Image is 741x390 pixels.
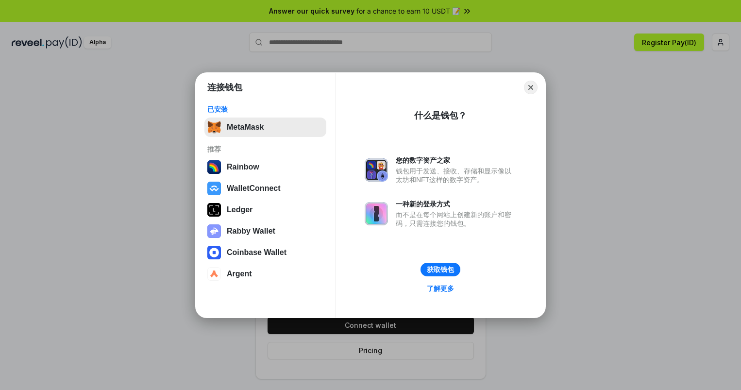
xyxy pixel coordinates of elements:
img: svg+xml,%3Csvg%20fill%3D%22none%22%20height%3D%2233%22%20viewBox%3D%220%200%2035%2033%22%20width%... [207,120,221,134]
a: 了解更多 [421,282,460,295]
button: Coinbase Wallet [204,243,326,262]
img: svg+xml,%3Csvg%20xmlns%3D%22http%3A%2F%2Fwww.w3.org%2F2000%2Fsvg%22%20width%3D%2228%22%20height%3... [207,203,221,217]
div: 一种新的登录方式 [396,200,516,208]
div: Coinbase Wallet [227,248,286,257]
button: 获取钱包 [421,263,460,276]
img: svg+xml,%3Csvg%20xmlns%3D%22http%3A%2F%2Fwww.w3.org%2F2000%2Fsvg%22%20fill%3D%22none%22%20viewBox... [365,202,388,225]
img: svg+xml,%3Csvg%20width%3D%2228%22%20height%3D%2228%22%20viewBox%3D%220%200%2028%2028%22%20fill%3D... [207,267,221,281]
img: svg+xml,%3Csvg%20width%3D%22120%22%20height%3D%22120%22%20viewBox%3D%220%200%20120%20120%22%20fil... [207,160,221,174]
button: Close [524,81,538,94]
div: Ledger [227,205,253,214]
img: svg+xml,%3Csvg%20width%3D%2228%22%20height%3D%2228%22%20viewBox%3D%220%200%2028%2028%22%20fill%3D... [207,182,221,195]
img: svg+xml,%3Csvg%20xmlns%3D%22http%3A%2F%2Fwww.w3.org%2F2000%2Fsvg%22%20fill%3D%22none%22%20viewBox... [365,158,388,182]
div: Rabby Wallet [227,227,275,236]
button: MetaMask [204,118,326,137]
div: 推荐 [207,145,323,153]
div: 已安装 [207,105,323,114]
button: WalletConnect [204,179,326,198]
div: Argent [227,270,252,278]
div: 什么是钱包？ [414,110,467,121]
div: 了解更多 [427,284,454,293]
div: WalletConnect [227,184,281,193]
img: svg+xml,%3Csvg%20width%3D%2228%22%20height%3D%2228%22%20viewBox%3D%220%200%2028%2028%22%20fill%3D... [207,246,221,259]
div: 获取钱包 [427,265,454,274]
div: Rainbow [227,163,259,171]
div: MetaMask [227,123,264,132]
img: svg+xml,%3Csvg%20xmlns%3D%22http%3A%2F%2Fwww.w3.org%2F2000%2Fsvg%22%20fill%3D%22none%22%20viewBox... [207,224,221,238]
button: Rabby Wallet [204,221,326,241]
button: Ledger [204,200,326,220]
h1: 连接钱包 [207,82,242,93]
div: 而不是在每个网站上创建新的账户和密码，只需连接您的钱包。 [396,210,516,228]
button: Rainbow [204,157,326,177]
div: 钱包用于发送、接收、存储和显示像以太坊和NFT这样的数字资产。 [396,167,516,184]
button: Argent [204,264,326,284]
div: 您的数字资产之家 [396,156,516,165]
